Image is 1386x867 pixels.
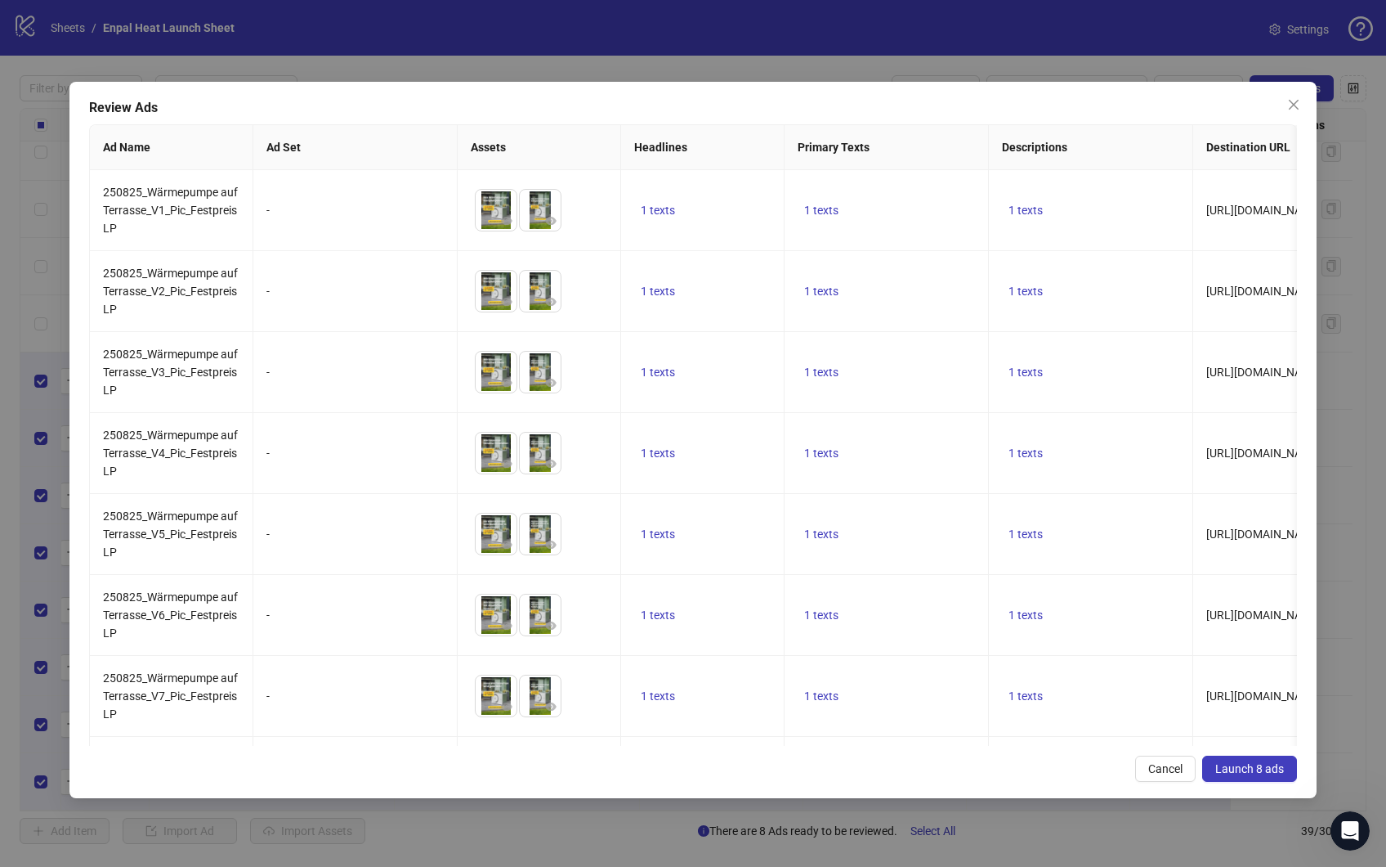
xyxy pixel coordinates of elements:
[1008,690,1043,703] span: 1 texts
[641,447,675,460] span: 1 texts
[266,201,444,219] div: -
[103,510,238,559] span: 250825_Wärmepumpe auf Terrasse_V5_Pic_Festpreis LP
[253,125,458,170] th: Ad Set
[1206,690,1321,703] span: [URL][DOMAIN_NAME]
[1008,366,1043,379] span: 1 texts
[1206,366,1321,379] span: [URL][DOMAIN_NAME]
[1281,92,1307,118] button: Close
[1206,285,1321,298] span: [URL][DOMAIN_NAME]
[1002,362,1049,382] button: 1 texts
[804,447,838,460] span: 1 texts
[266,444,444,462] div: -
[497,373,516,393] button: Preview
[804,204,838,217] span: 1 texts
[1008,609,1043,622] span: 1 texts
[476,676,516,717] img: Asset 1
[804,366,838,379] span: 1 texts
[634,686,682,706] button: 1 texts
[798,524,845,544] button: 1 texts
[1008,204,1043,217] span: 1 texts
[1008,285,1043,298] span: 1 texts
[266,606,444,624] div: -
[541,292,561,312] button: Preview
[541,373,561,393] button: Preview
[641,204,675,217] span: 1 texts
[634,524,682,544] button: 1 texts
[476,190,516,231] img: Asset 1
[798,686,845,706] button: 1 texts
[476,433,516,474] img: Asset 1
[1002,605,1049,625] button: 1 texts
[520,190,561,231] img: Asset 2
[520,595,561,636] img: Asset 2
[641,528,675,541] span: 1 texts
[785,125,989,170] th: Primary Texts
[798,443,845,463] button: 1 texts
[1206,528,1321,541] span: [URL][DOMAIN_NAME]
[520,514,561,555] img: Asset 2
[501,296,512,308] span: eye
[476,352,516,393] img: Asset 1
[501,215,512,227] span: eye
[804,528,838,541] span: 1 texts
[1215,762,1284,775] span: Launch 8 ads
[1206,447,1321,460] span: [URL][DOMAIN_NAME]
[545,539,557,550] span: eye
[476,514,516,555] img: Asset 1
[458,125,621,170] th: Assets
[545,458,557,469] span: eye
[634,605,682,625] button: 1 texts
[798,362,845,382] button: 1 texts
[804,609,838,622] span: 1 texts
[634,281,682,301] button: 1 texts
[541,211,561,231] button: Preview
[634,362,682,382] button: 1 texts
[266,687,444,705] div: -
[476,271,516,312] img: Asset 1
[103,429,238,478] span: 250825_Wärmepumpe auf Terrasse_V4_Pic_Festpreis LP
[804,285,838,298] span: 1 texts
[520,433,561,474] img: Asset 2
[545,296,557,308] span: eye
[103,672,238,721] span: 250825_Wärmepumpe auf Terrasse_V7_Pic_Festpreis LP
[1135,756,1196,782] button: Cancel
[1002,524,1049,544] button: 1 texts
[501,458,512,469] span: eye
[1206,609,1321,622] span: [URL][DOMAIN_NAME]
[497,697,516,717] button: Preview
[541,697,561,717] button: Preview
[634,200,682,220] button: 1 texts
[501,377,512,389] span: eye
[541,535,561,555] button: Preview
[103,186,238,235] span: 250825_Wärmepumpe auf Terrasse_V1_Pic_Festpreis LP
[501,620,512,631] span: eye
[497,616,516,636] button: Preview
[804,690,838,703] span: 1 texts
[1002,443,1049,463] button: 1 texts
[541,454,561,474] button: Preview
[641,366,675,379] span: 1 texts
[476,595,516,636] img: Asset 1
[1287,98,1300,111] span: close
[798,605,845,625] button: 1 texts
[1148,762,1183,775] span: Cancel
[89,98,1297,118] div: Review Ads
[541,616,561,636] button: Preview
[266,525,444,543] div: -
[501,539,512,550] span: eye
[545,215,557,227] span: eye
[1202,756,1297,782] button: Launch 8 ads
[103,267,238,316] span: 250825_Wärmepumpe auf Terrasse_V2_Pic_Festpreis LP
[266,363,444,381] div: -
[641,690,675,703] span: 1 texts
[90,125,253,170] th: Ad Name
[641,609,675,622] span: 1 texts
[989,125,1193,170] th: Descriptions
[520,271,561,312] img: Asset 2
[497,211,516,231] button: Preview
[497,535,516,555] button: Preview
[1002,686,1049,706] button: 1 texts
[634,443,682,463] button: 1 texts
[1008,447,1043,460] span: 1 texts
[641,285,675,298] span: 1 texts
